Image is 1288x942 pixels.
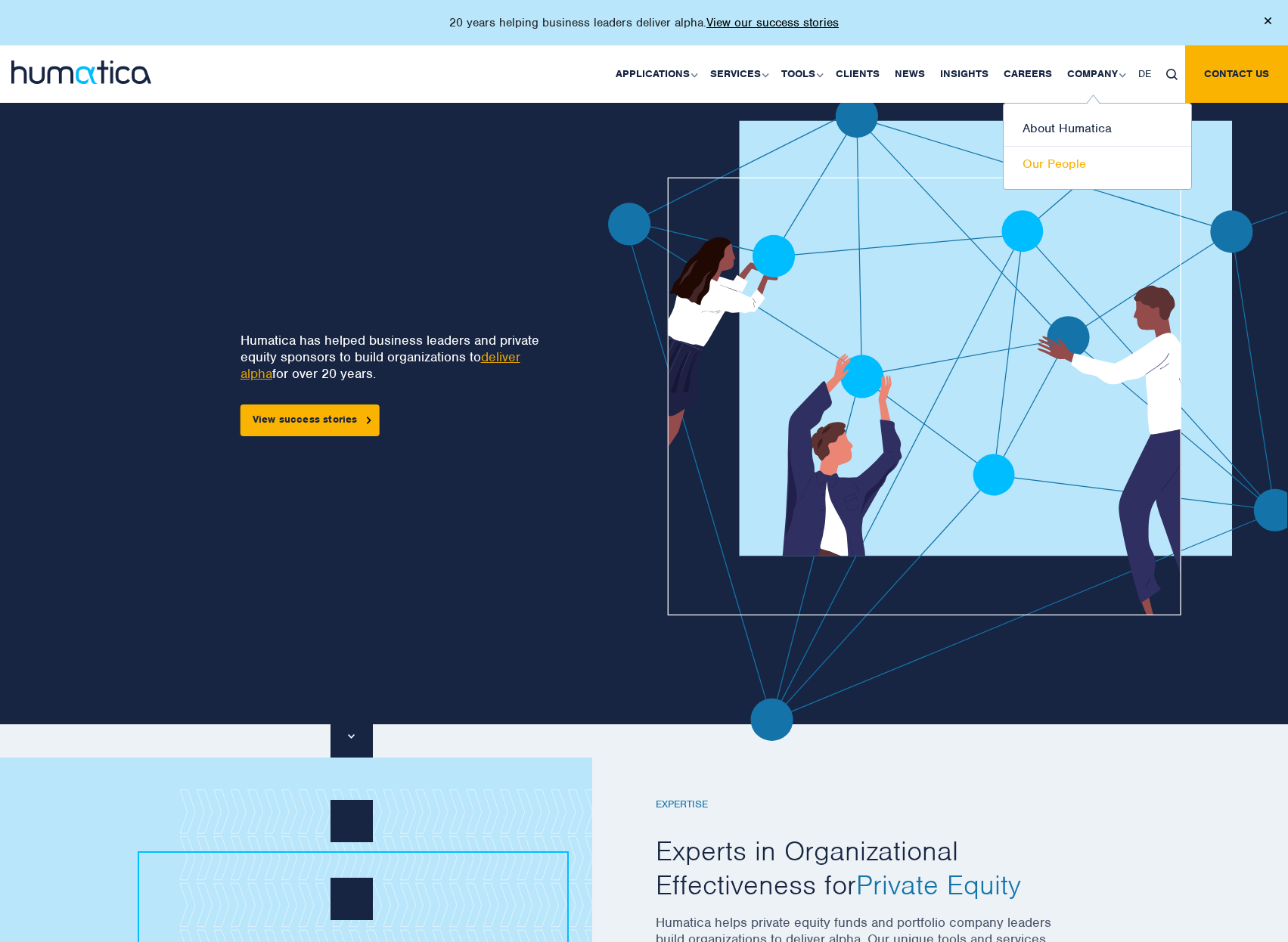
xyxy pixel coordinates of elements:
[367,417,371,423] img: arrowicon
[348,734,355,739] img: downarrow
[11,60,151,84] img: logo
[1131,45,1159,103] a: DE
[1138,67,1151,80] span: DE
[703,45,774,103] a: Services
[1004,111,1191,147] a: About Humatica
[656,798,1064,811] h6: EXPERTISE
[706,15,839,30] a: View our success stories
[774,45,828,103] a: Tools
[1166,69,1178,80] img: search_icon
[1004,147,1191,181] a: Our People
[856,867,1021,902] span: Private Equity
[656,834,1064,903] h2: Experts in Organizational Effectiveness for
[887,45,933,103] a: News
[828,45,887,103] a: Clients
[241,404,380,436] a: View success stories
[241,349,520,382] a: deliver alpha
[1060,45,1131,103] a: Company
[241,332,553,382] p: Humatica has helped business leaders and private equity sponsors to build organizations to for ov...
[1185,45,1288,103] a: Contact us
[449,15,839,30] p: 20 years helping business leaders deliver alpha.
[608,45,703,103] a: Applications
[996,45,1060,103] a: Careers
[933,45,996,103] a: Insights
